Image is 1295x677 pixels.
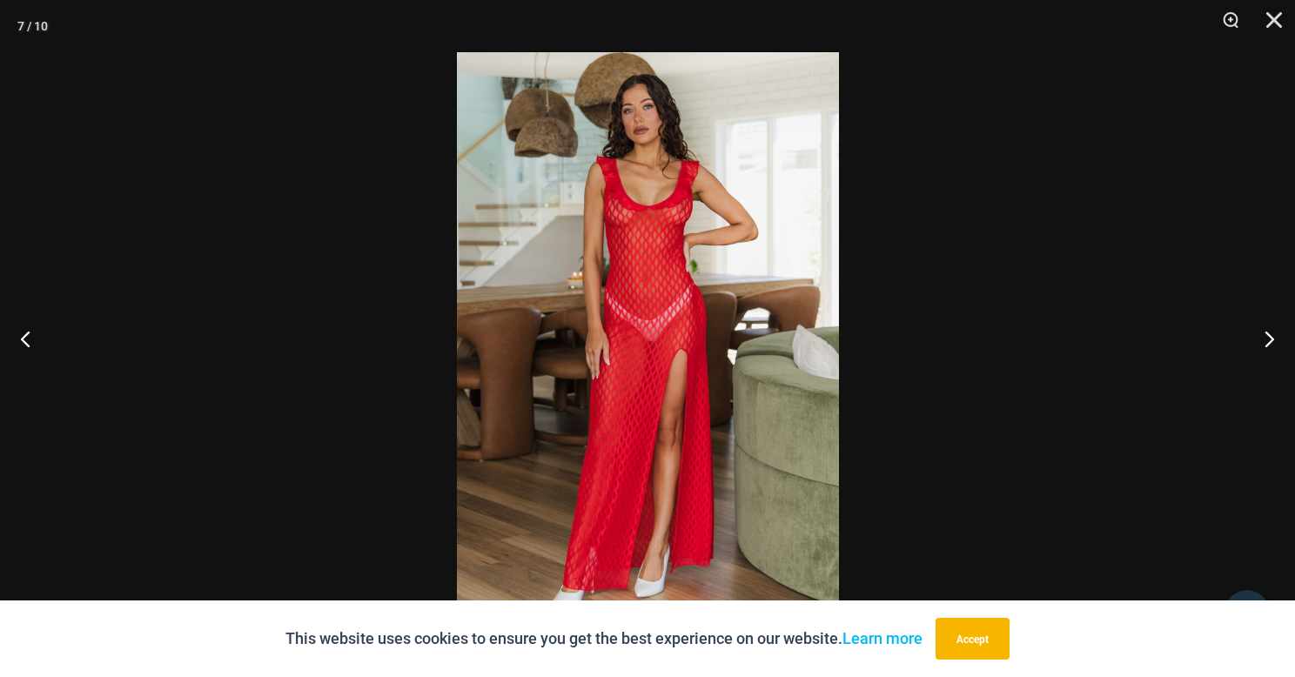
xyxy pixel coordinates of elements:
[842,629,923,647] a: Learn more
[1230,295,1295,382] button: Next
[285,626,923,652] p: This website uses cookies to ensure you get the best experience on our website.
[936,618,1010,660] button: Accept
[457,52,839,625] img: Sometimes Red 587 Dress 01
[17,13,48,39] div: 7 / 10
